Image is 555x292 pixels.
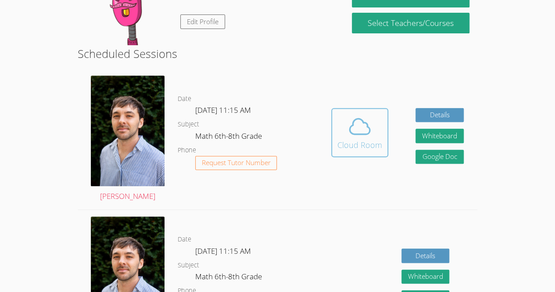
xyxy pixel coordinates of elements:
dt: Date [178,94,191,105]
button: Cloud Room [331,108,388,157]
dt: Phone [178,145,196,156]
button: Request Tutor Number [195,156,277,170]
a: Details [401,249,450,263]
button: Whiteboard [415,129,464,143]
img: profile.jpg [91,76,165,186]
a: [PERSON_NAME] [91,76,165,202]
dt: Subject [178,260,199,271]
span: Request Tutor Number [202,159,271,166]
dt: Subject [178,119,199,130]
button: Whiteboard [401,270,450,284]
h2: Scheduled Sessions [78,45,477,62]
span: [DATE] 11:15 AM [195,246,251,256]
dd: Math 6th-8th Grade [195,270,264,285]
a: Details [415,108,464,123]
span: [DATE] 11:15 AM [195,105,251,115]
a: Edit Profile [180,14,225,29]
dt: Date [178,234,191,245]
div: Cloud Room [337,139,382,151]
a: Google Doc [415,150,464,164]
a: Select Teachers/Courses [352,13,469,33]
dd: Math 6th-8th Grade [195,130,264,145]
